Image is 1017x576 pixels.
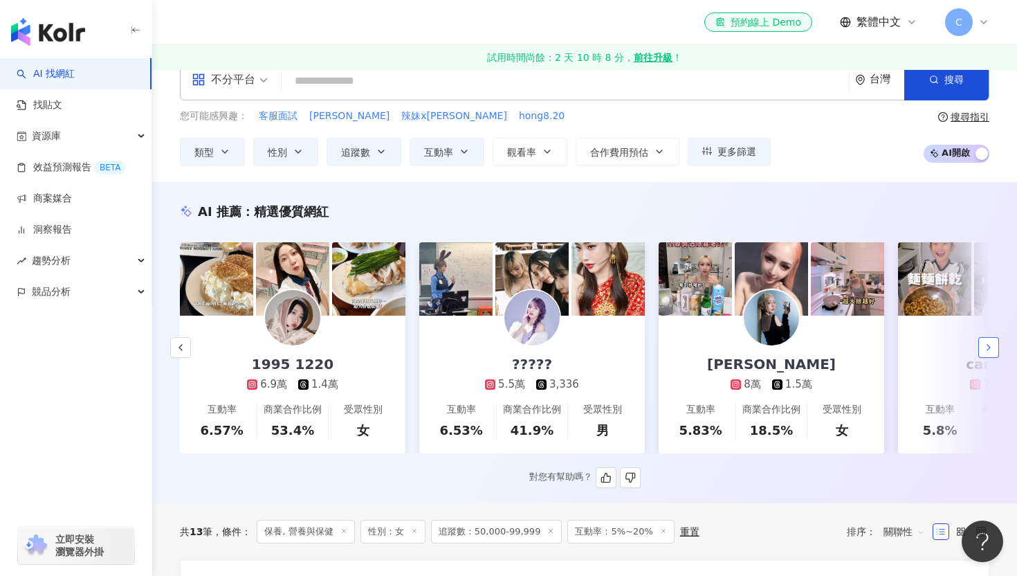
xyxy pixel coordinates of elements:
[192,73,205,87] span: appstore
[503,403,561,417] div: 商業合作比例
[152,45,1017,70] a: 試用時間尚餘：2 天 10 時 8 分，前往升級！
[688,138,771,165] button: 更多篩選
[309,109,390,123] span: [PERSON_NAME]
[180,242,253,316] img: post-image
[680,526,699,537] div: 重置
[271,422,314,439] div: 53.4%
[549,377,579,392] div: 3,336
[257,520,354,543] span: 保養, 營養與保健
[18,527,134,564] a: chrome extension立即安裝 瀏覽器外掛
[260,377,287,392] div: 6.9萬
[938,112,948,122] span: question-circle
[686,403,715,417] div: 互動率
[571,242,645,316] img: post-image
[750,422,793,439] div: 18.5%
[11,18,85,46] img: logo
[22,534,49,557] img: chrome extension
[212,526,251,537] span: 條件 ：
[180,526,212,537] div: 共 筆
[254,204,329,219] span: 精選優質網紅
[55,533,104,558] span: 立即安裝 瀏覽器外掛
[341,147,370,158] span: 追蹤數
[904,59,989,100] button: 搜尋
[17,67,75,81] a: searchAI 找網紅
[983,377,1000,392] div: 7萬
[567,520,674,543] span: 互動率：5%~20%
[811,242,884,316] img: post-image
[498,377,525,392] div: 5.5萬
[659,316,884,453] a: [PERSON_NAME]8萬1.5萬互動率5.83%商業合作比例18.5%受眾性別女
[332,242,405,316] img: post-image
[704,12,812,32] a: 預約線上 Demo
[717,146,756,157] span: 更多篩選
[357,422,369,439] div: 女
[419,316,645,453] a: ?????5.5萬3,336互動率6.53%商業合作比例41.9%受眾性別男
[32,276,71,307] span: 競品分析
[507,147,536,158] span: 觀看率
[511,422,553,439] div: 41.9%
[596,422,609,439] div: 男
[17,256,26,266] span: rise
[268,147,287,158] span: 性別
[17,161,126,174] a: 效益預測報告BETA
[856,15,901,30] span: 繁體中文
[410,138,484,165] button: 互動率
[258,109,298,124] button: 客服面試
[855,75,865,85] span: environment
[583,403,622,417] div: 受眾性別
[344,403,383,417] div: 受眾性別
[327,138,401,165] button: 追蹤數
[401,109,507,123] span: 辣妹x[PERSON_NAME]
[735,242,808,316] img: post-image
[265,290,320,345] img: KOL Avatar
[498,354,566,374] div: ?????
[785,377,812,392] div: 1.5萬
[955,15,962,30] span: C
[32,120,61,152] span: 資源庫
[190,526,203,537] span: 13
[180,109,248,123] span: 您可能感興趣：
[926,403,955,417] div: 互動率
[659,242,732,316] img: post-image
[847,521,933,543] div: 排序：
[419,242,493,316] img: post-image
[693,354,850,374] div: [PERSON_NAME]
[634,51,672,64] strong: 前往升級
[208,403,237,417] div: 互動率
[518,109,565,124] button: hong8.20
[17,192,72,206] a: 商案媒合
[590,147,648,158] span: 合作費用預估
[192,69,255,91] div: 不分平台
[180,316,405,453] a: 1995 12206.9萬1.4萬互動率6.57%商業合作比例53.4%受眾性別女
[17,223,72,237] a: 洞察報告
[715,15,801,29] div: 預約線上 Demo
[679,422,722,439] div: 5.83%
[898,242,971,316] img: post-image
[431,520,562,543] span: 追蹤數：50,000-99,999
[744,290,799,345] img: KOL Avatar
[504,290,560,345] img: KOL Avatar
[253,138,318,165] button: 性別
[256,242,329,316] img: post-image
[495,242,569,316] img: post-image
[360,520,425,543] span: 性別：女
[447,403,476,417] div: 互動率
[836,422,848,439] div: 女
[744,377,761,392] div: 8萬
[17,98,62,112] a: 找貼文
[870,73,904,85] div: 台灣
[309,109,390,124] button: [PERSON_NAME]
[311,377,338,392] div: 1.4萬
[823,403,861,417] div: 受眾性別
[529,467,641,488] div: 對您有幫助嗎？
[576,138,679,165] button: 合作費用預估
[493,138,567,165] button: 觀看率
[198,203,329,220] div: AI 推薦 ：
[923,422,958,439] div: 5.8%
[401,109,508,124] button: 辣妹x[PERSON_NAME]
[200,422,243,439] div: 6.57%
[439,422,482,439] div: 6.53%
[883,521,925,543] span: 關聯性
[180,138,245,165] button: 類型
[259,109,297,123] span: 客服面試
